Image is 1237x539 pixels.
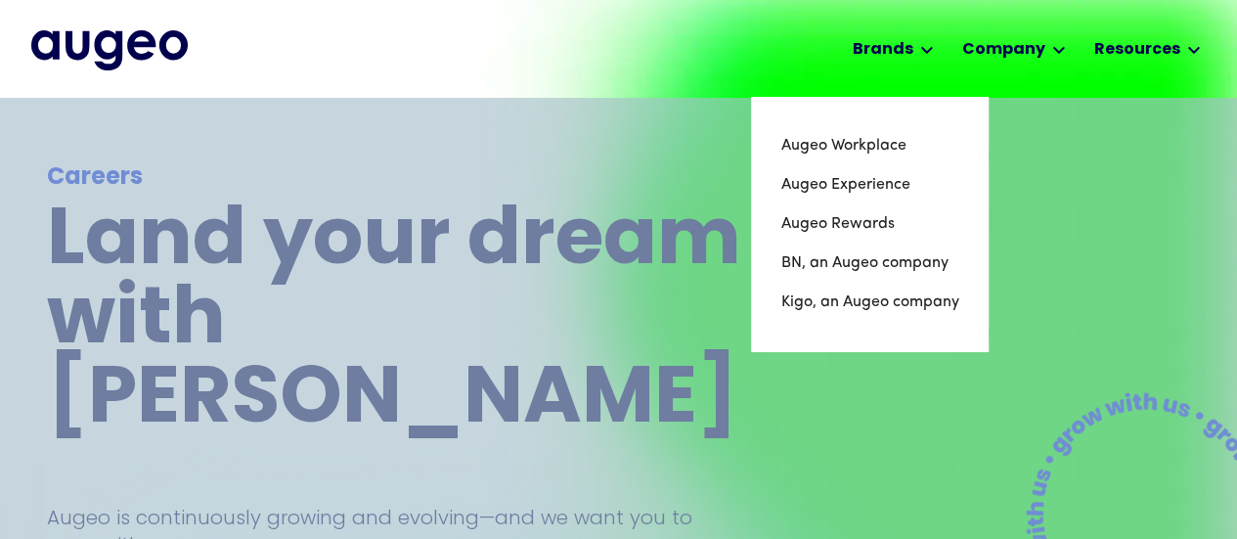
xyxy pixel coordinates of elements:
a: Augeo Experience [780,165,958,204]
nav: Brands [751,97,988,351]
a: Augeo Workplace [780,126,958,165]
div: Resources [1093,38,1179,62]
div: Company [961,38,1044,62]
a: home [31,30,188,69]
div: Brands [852,38,912,62]
a: Augeo Rewards [780,204,958,244]
img: Augeo's full logo in midnight blue. [31,30,188,69]
a: Kigo, an Augeo company [780,283,958,322]
a: BN, an Augeo company [780,244,958,283]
